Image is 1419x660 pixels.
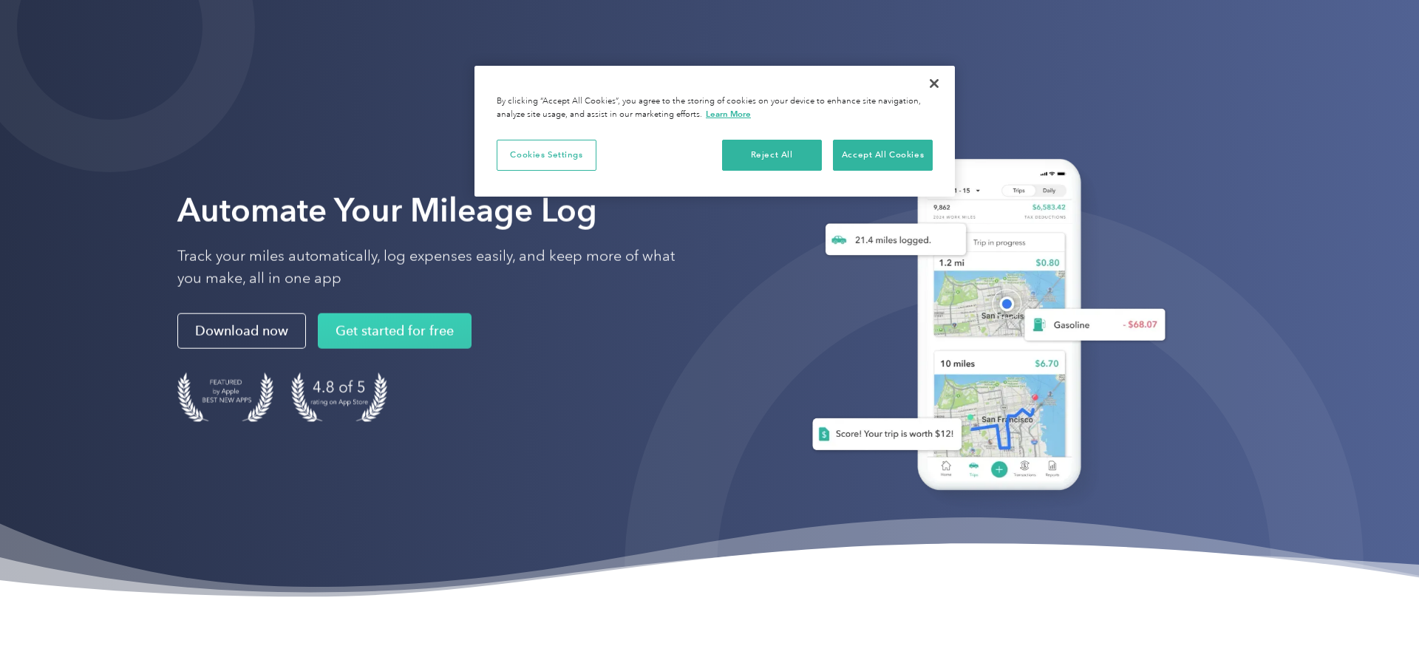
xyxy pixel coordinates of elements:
[177,313,306,349] a: Download now
[918,67,950,100] button: Close
[177,245,695,290] p: Track your miles automatically, log expenses easily, and keep more of what you make, all in one app
[706,109,751,119] a: More information about your privacy, opens in a new tab
[474,66,955,197] div: Cookie banner
[177,372,273,422] img: Badge for Featured by Apple Best New Apps
[291,372,387,422] img: 4.9 out of 5 stars on the app store
[833,140,933,171] button: Accept All Cookies
[177,191,597,230] strong: Automate Your Mileage Log
[497,140,596,171] button: Cookies Settings
[474,66,955,197] div: Privacy
[497,95,933,121] div: By clicking “Accept All Cookies”, you agree to the storing of cookies on your device to enhance s...
[722,140,822,171] button: Reject All
[318,313,472,349] a: Get started for free
[789,144,1177,513] img: Everlance, mileage tracker app, expense tracking app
